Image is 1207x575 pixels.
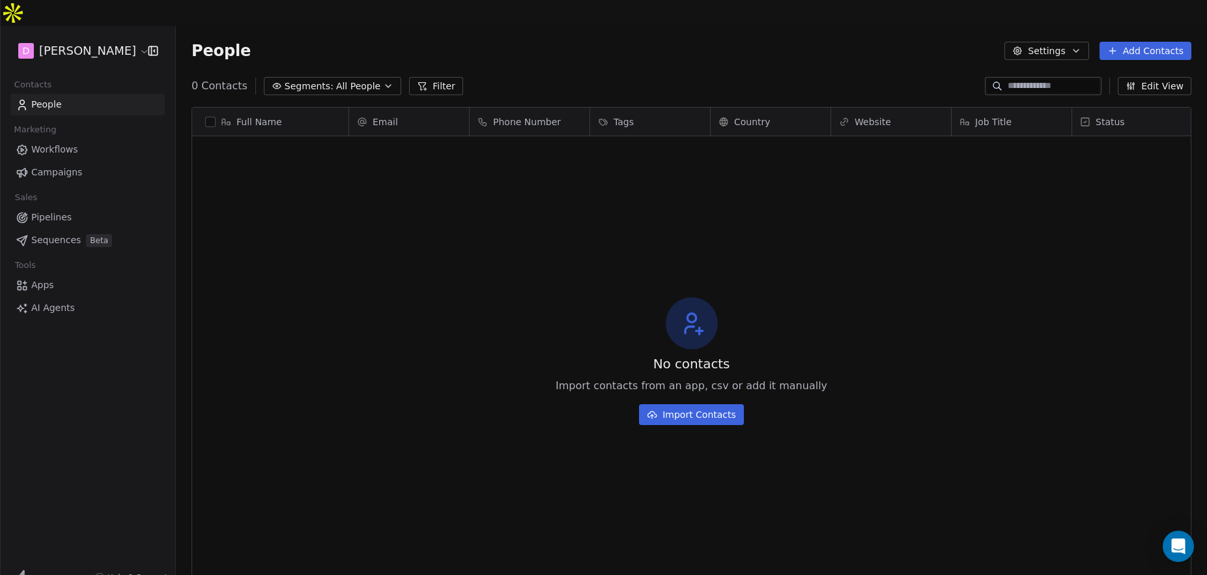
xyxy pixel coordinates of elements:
[31,143,78,156] span: Workflows
[1163,531,1194,562] div: Open Intercom Messenger
[373,115,398,128] span: Email
[8,120,62,140] span: Marketing
[1072,108,1192,136] div: Status
[31,211,72,224] span: Pipelines
[31,98,62,111] span: People
[10,229,165,251] a: SequencesBeta
[285,80,334,93] span: Segments:
[86,234,112,247] span: Beta
[1100,42,1191,60] button: Add Contacts
[8,75,57,95] span: Contacts
[10,297,165,319] a: AI Agents
[1004,42,1088,60] button: Settings
[855,115,891,128] span: Website
[734,115,771,128] span: Country
[952,108,1072,136] div: Job Title
[23,44,30,57] span: D
[10,162,165,183] a: Campaigns
[9,188,43,207] span: Sales
[10,94,165,115] a: People
[10,139,165,160] a: Workflows
[639,404,744,425] button: Import Contacts
[470,108,589,136] div: Phone Number
[10,207,165,228] a: Pipelines
[39,42,136,59] span: [PERSON_NAME]
[1096,115,1125,128] span: Status
[975,115,1012,128] span: Job Title
[614,115,634,128] span: Tags
[192,108,348,136] div: Full Name
[493,115,561,128] span: Phone Number
[409,77,463,95] button: Filter
[31,278,54,292] span: Apps
[556,378,827,394] span: Import contacts from an app, csv or add it manually
[31,233,81,247] span: Sequences
[336,80,380,93] span: All People
[1118,77,1191,95] button: Edit View
[192,41,251,61] span: People
[639,399,744,425] a: Import Contacts
[192,78,248,94] span: 0 Contacts
[349,108,469,136] div: Email
[16,40,139,62] button: D[PERSON_NAME]
[653,355,730,373] span: No contacts
[31,166,82,179] span: Campaigns
[10,274,165,296] a: Apps
[9,256,41,275] span: Tools
[831,108,951,136] div: Website
[711,108,831,136] div: Country
[236,115,282,128] span: Full Name
[31,301,75,315] span: AI Agents
[590,108,710,136] div: Tags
